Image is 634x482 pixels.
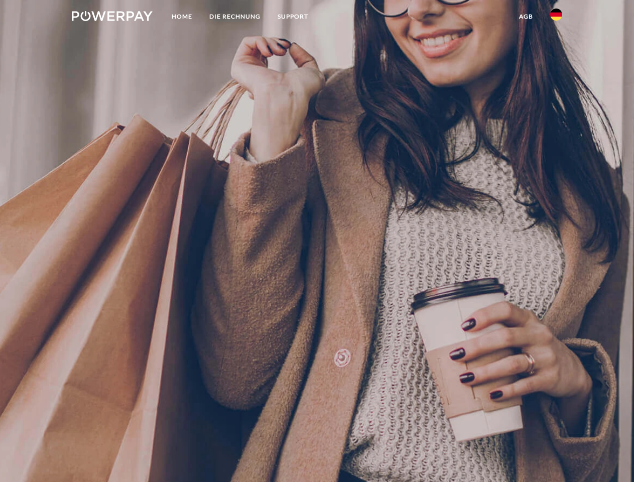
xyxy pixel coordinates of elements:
[550,9,562,21] img: de
[163,8,201,26] a: Home
[511,8,542,26] a: agb
[269,8,317,26] a: SUPPORT
[72,11,153,21] img: logo-powerpay-white.svg
[201,8,269,26] a: DIE RECHNUNG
